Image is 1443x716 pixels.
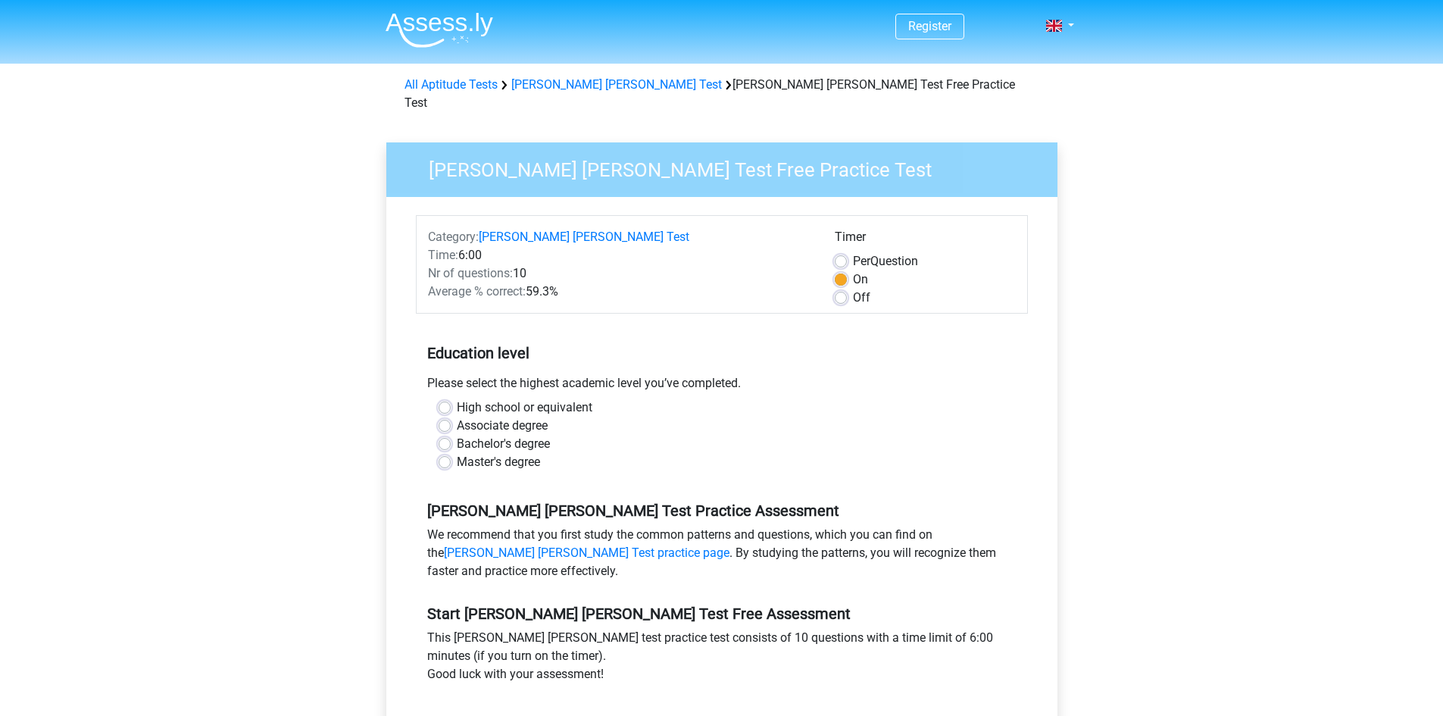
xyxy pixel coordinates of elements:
[511,77,722,92] a: [PERSON_NAME] [PERSON_NAME] Test
[444,546,729,560] a: [PERSON_NAME] [PERSON_NAME] Test practice page
[835,228,1016,252] div: Timer
[457,435,550,453] label: Bachelor's degree
[428,230,479,244] span: Category:
[416,374,1028,399] div: Please select the highest academic level you’ve completed.
[853,289,870,307] label: Off
[428,248,458,262] span: Time:
[853,254,870,268] span: Per
[411,152,1046,182] h3: [PERSON_NAME] [PERSON_NAME] Test Free Practice Test
[417,264,823,283] div: 10
[427,605,1017,623] h5: Start [PERSON_NAME] [PERSON_NAME] Test Free Assessment
[908,19,951,33] a: Register
[428,284,526,299] span: Average % correct:
[427,502,1017,520] h5: [PERSON_NAME] [PERSON_NAME] Test Practice Assessment
[853,270,868,289] label: On
[853,252,918,270] label: Question
[427,338,1017,368] h5: Education level
[457,399,592,417] label: High school or equivalent
[404,77,498,92] a: All Aptitude Tests
[398,76,1045,112] div: [PERSON_NAME] [PERSON_NAME] Test Free Practice Test
[416,629,1028,689] div: This [PERSON_NAME] [PERSON_NAME] test practice test consists of 10 questions with a time limit of...
[416,526,1028,586] div: We recommend that you first study the common patterns and questions, which you can find on the . ...
[457,453,540,471] label: Master's degree
[417,246,823,264] div: 6:00
[457,417,548,435] label: Associate degree
[417,283,823,301] div: 59.3%
[479,230,689,244] a: [PERSON_NAME] [PERSON_NAME] Test
[428,266,513,280] span: Nr of questions:
[386,12,493,48] img: Assessly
